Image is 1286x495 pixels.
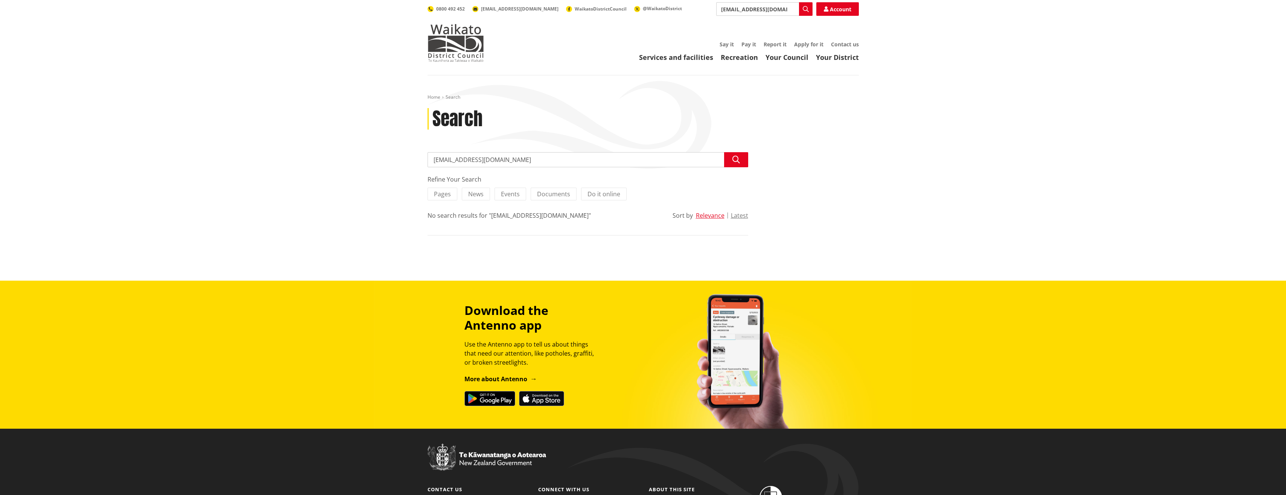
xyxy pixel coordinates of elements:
[649,486,695,493] a: About this site
[831,41,859,48] a: Contact us
[428,486,462,493] a: Contact us
[639,53,713,62] a: Services and facilities
[766,53,808,62] a: Your Council
[464,303,601,332] h3: Download the Antenno app
[428,152,748,167] input: Search input
[731,212,748,219] button: Latest
[673,211,693,220] div: Sort by
[464,375,537,383] a: More about Antenno
[816,2,859,16] a: Account
[446,94,460,100] span: Search
[501,190,520,198] span: Events
[428,175,748,184] div: Refine Your Search
[794,41,823,48] a: Apply for it
[428,6,465,12] a: 0800 492 452
[720,41,734,48] a: Say it
[575,6,627,12] span: WaikatoDistrictCouncil
[538,486,589,493] a: Connect with us
[764,41,787,48] a: Report it
[716,2,813,16] input: Search input
[436,6,465,12] span: 0800 492 452
[428,211,591,220] div: No search results for "[EMAIL_ADDRESS][DOMAIN_NAME]"
[464,340,601,367] p: Use the Antenno app to tell us about things that need our attention, like potholes, graffiti, or ...
[741,41,756,48] a: Pay it
[468,190,484,198] span: News
[428,461,546,468] a: New Zealand Government
[643,5,682,12] span: @WaikatoDistrict
[481,6,559,12] span: [EMAIL_ADDRESS][DOMAIN_NAME]
[472,6,559,12] a: [EMAIL_ADDRESS][DOMAIN_NAME]
[566,6,627,12] a: WaikatoDistrictCouncil
[587,190,620,198] span: Do it online
[432,108,482,130] h1: Search
[721,53,758,62] a: Recreation
[519,391,564,406] img: Download on the App Store
[428,94,859,101] nav: breadcrumb
[428,94,440,100] a: Home
[428,444,546,471] img: New Zealand Government
[428,24,484,62] img: Waikato District Council - Te Kaunihera aa Takiwaa o Waikato
[537,190,570,198] span: Documents
[434,190,451,198] span: Pages
[464,391,515,406] img: Get it on Google Play
[696,212,724,219] button: Relevance
[634,5,682,12] a: @WaikatoDistrict
[816,53,859,62] a: Your District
